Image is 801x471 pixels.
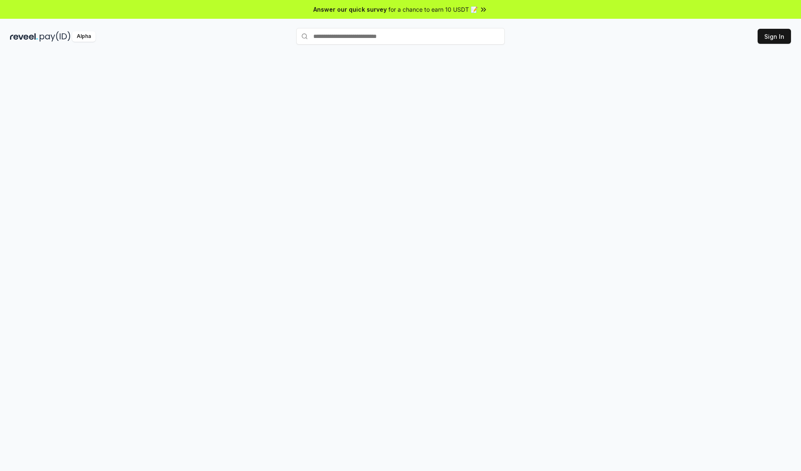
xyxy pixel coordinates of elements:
button: Sign In [758,29,791,44]
img: reveel_dark [10,31,38,42]
span: Answer our quick survey [313,5,387,14]
span: for a chance to earn 10 USDT 📝 [388,5,478,14]
div: Alpha [72,31,96,42]
img: pay_id [40,31,71,42]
